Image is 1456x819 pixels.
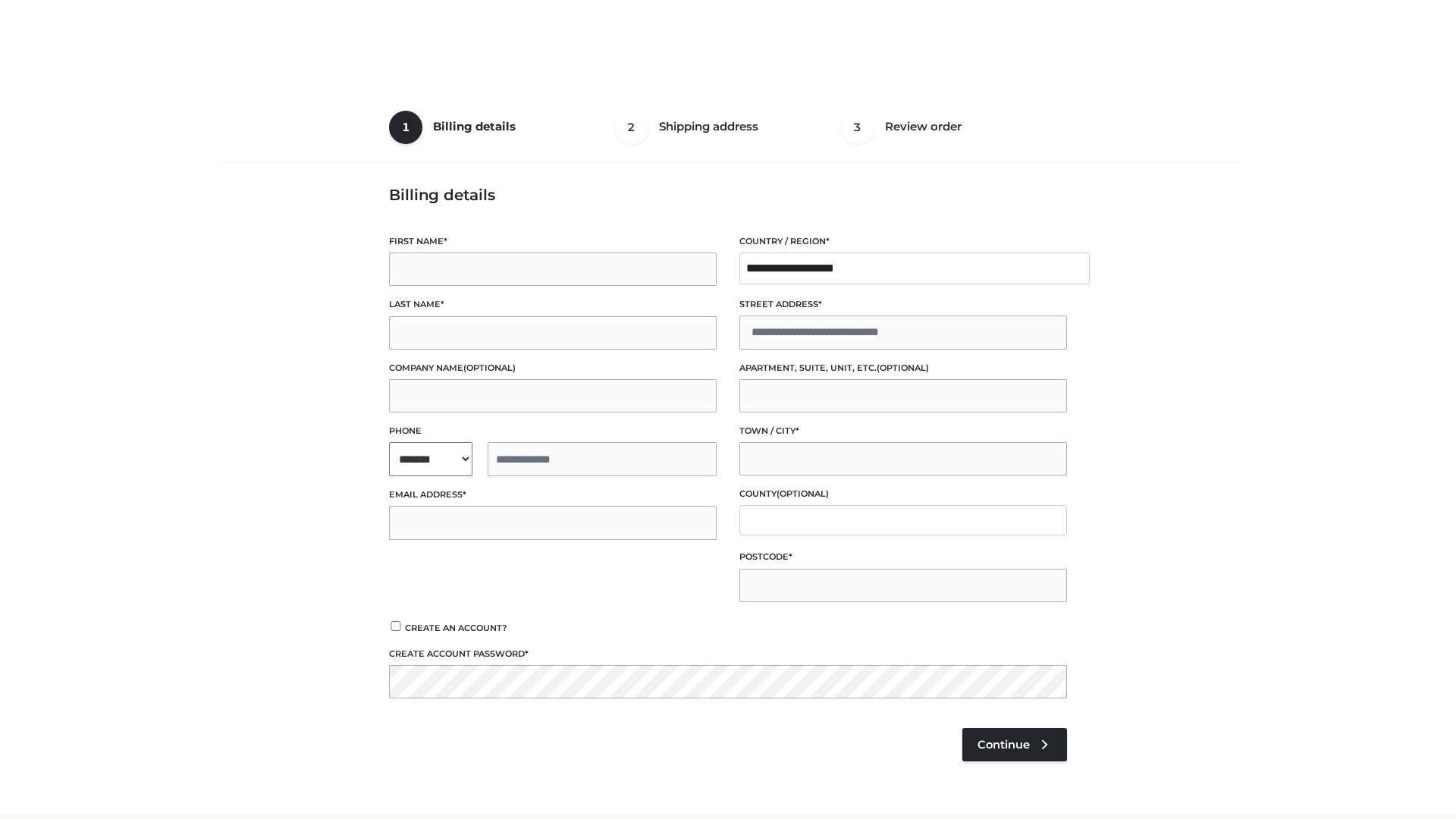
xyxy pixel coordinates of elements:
span: Billing details [433,119,516,133]
label: Email address [389,488,717,502]
input: Create an account? [389,621,403,631]
label: Company name [389,361,717,375]
label: Town / City [739,424,1067,438]
a: Continue [962,728,1067,761]
span: 2 [615,111,648,144]
span: Review order [885,119,962,133]
span: Create an account? [405,623,507,633]
label: Last name [389,297,717,312]
span: 3 [841,111,874,144]
span: Continue [977,738,1030,752]
label: Create account password [389,647,1067,661]
label: Phone [389,424,717,438]
label: County [739,487,1067,501]
span: (optional) [463,362,516,373]
label: First name [389,234,717,249]
label: Apartment, suite, unit, etc. [739,361,1067,375]
label: Country / Region [739,234,1067,249]
label: Street address [739,297,1067,312]
span: Shipping address [659,119,758,133]
span: (optional) [877,362,929,373]
span: 1 [389,111,422,144]
span: (optional) [777,488,829,499]
h3: Billing details [389,186,1067,204]
label: Postcode [739,550,1067,564]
